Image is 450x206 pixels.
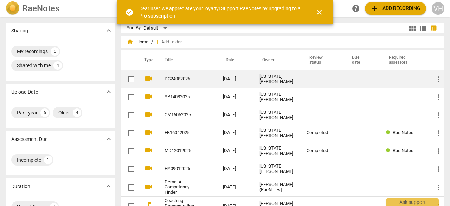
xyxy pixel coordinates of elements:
[144,128,153,137] span: videocam
[259,128,295,138] div: [US_STATE][PERSON_NAME]
[22,4,59,13] h2: RaeNotes
[259,182,295,193] div: [PERSON_NAME] (RaeNotes)
[165,76,198,82] a: DC24082025
[349,2,362,15] a: Help
[430,25,437,31] span: table_chart
[408,24,417,32] span: view_module
[165,112,198,118] a: CM16052025
[259,146,295,156] div: [US_STATE][PERSON_NAME]
[419,24,427,32] span: view_list
[144,146,153,155] span: videocam
[40,108,49,117] div: 6
[428,23,439,33] button: Table view
[435,165,443,173] span: more_vert
[380,50,429,70] th: Required assessors
[165,94,198,100] a: SP14082025
[144,92,153,101] span: videocam
[127,38,134,45] span: home
[435,129,443,137] span: more_vert
[156,50,217,70] th: Title
[432,2,444,15] button: VH
[217,70,254,88] td: [DATE]
[217,50,254,70] th: Date
[435,93,443,101] span: more_vert
[144,110,153,119] span: videocam
[58,109,70,116] div: Older
[144,164,153,173] span: videocam
[435,183,443,192] span: more_vert
[143,23,169,34] div: Default
[11,88,38,96] p: Upload Date
[125,8,134,17] span: check_circle
[435,111,443,119] span: more_vert
[259,92,295,102] div: [US_STATE][PERSON_NAME]
[103,25,114,36] button: Show more
[393,130,413,135] span: Rae Notes
[144,182,153,191] span: videocam
[307,130,338,136] div: Completed
[311,4,328,21] button: Close
[407,23,418,33] button: Tile view
[386,148,393,153] span: Review status: completed
[307,148,338,154] div: Completed
[217,178,254,197] td: [DATE]
[371,4,420,13] span: Add recording
[139,13,175,19] a: Pro subscription
[11,136,47,143] p: Assessment Due
[259,74,295,85] div: [US_STATE][PERSON_NAME]
[139,50,156,70] th: Type
[301,50,343,70] th: Review status
[17,48,48,55] div: My recordings
[44,156,52,164] div: 3
[11,27,28,35] p: Sharing
[165,180,198,195] a: Demo: AI Competency Finder
[11,183,30,190] p: Duration
[352,4,360,13] span: help
[217,160,254,178] td: [DATE]
[103,87,114,97] button: Show more
[154,38,161,45] span: add
[254,50,301,70] th: Owner
[217,142,254,160] td: [DATE]
[17,156,41,163] div: Incomplete
[386,130,393,135] span: Review status: completed
[393,148,413,153] span: Rae Notes
[127,38,148,45] span: Home
[51,47,59,56] div: 6
[217,106,254,124] td: [DATE]
[103,181,114,192] button: Show more
[73,108,81,117] div: 4
[435,147,443,155] span: more_vert
[6,1,114,15] a: LogoRaeNotes
[343,50,380,70] th: Due date
[104,182,113,191] span: expand_more
[435,75,443,83] span: more_vert
[365,2,426,15] button: Upload
[151,39,153,45] span: /
[139,5,302,19] div: Dear user, we appreciate your loyalty! Support RaeNotes by upgrading to a
[165,148,198,154] a: MD12012025
[17,109,38,116] div: Past year
[165,166,198,171] a: HY09012025
[104,26,113,35] span: expand_more
[127,25,141,31] div: Sort By
[6,1,20,15] img: Logo
[217,88,254,106] td: [DATE]
[161,39,182,45] span: Add folder
[165,130,198,136] a: EB16042025
[259,164,295,174] div: [US_STATE][PERSON_NAME]
[103,134,114,144] button: Show more
[144,74,153,83] span: videocam
[315,8,323,17] span: close
[371,4,379,13] span: add
[104,135,113,143] span: expand_more
[418,23,428,33] button: List view
[53,61,62,70] div: 4
[386,198,439,206] div: Ask support
[217,124,254,142] td: [DATE]
[104,88,113,96] span: expand_more
[17,62,51,69] div: Shared with me
[259,110,295,120] div: [US_STATE][PERSON_NAME]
